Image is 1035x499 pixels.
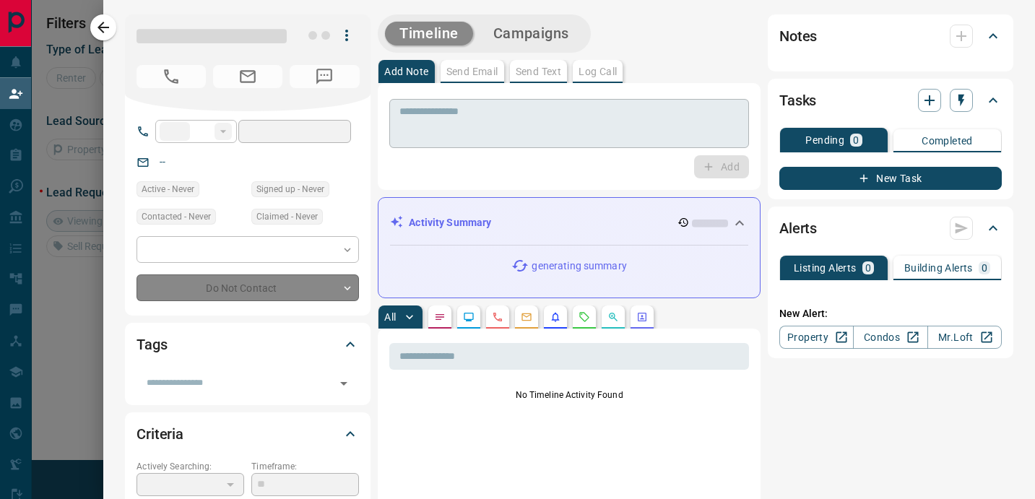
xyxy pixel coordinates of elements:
button: New Task [779,167,1002,190]
h2: Criteria [137,422,183,446]
a: Condos [853,326,927,349]
p: All [384,312,396,322]
button: Campaigns [479,22,584,45]
a: Property [779,326,854,349]
p: No Timeline Activity Found [389,389,749,402]
div: Criteria [137,417,359,451]
p: Actively Searching: [137,460,244,473]
button: Timeline [385,22,473,45]
svg: Emails [521,311,532,323]
h2: Alerts [779,217,817,240]
p: generating summary [532,259,626,274]
svg: Agent Actions [636,311,648,323]
span: Active - Never [142,182,194,196]
p: New Alert: [779,306,1002,321]
span: Signed up - Never [256,182,324,196]
span: No Number [290,65,359,88]
svg: Opportunities [607,311,619,323]
p: 0 [853,135,859,145]
p: Add Note [384,66,428,77]
p: Building Alerts [904,263,973,273]
span: Contacted - Never [142,209,211,224]
div: Activity Summary [390,209,748,236]
p: Listing Alerts [794,263,857,273]
span: No Number [137,65,206,88]
button: Open [334,373,354,394]
div: Tags [137,327,359,362]
svg: Notes [434,311,446,323]
span: Claimed - Never [256,209,318,224]
div: Do Not Contact [137,274,359,301]
p: Timeframe: [251,460,359,473]
a: -- [160,156,165,168]
h2: Tasks [779,89,816,112]
p: Pending [805,135,844,145]
svg: Calls [492,311,503,323]
div: Tasks [779,83,1002,118]
div: Notes [779,19,1002,53]
p: 0 [982,263,987,273]
p: Activity Summary [409,215,491,230]
a: Mr.Loft [927,326,1002,349]
svg: Listing Alerts [550,311,561,323]
p: Completed [922,136,973,146]
div: Alerts [779,211,1002,246]
svg: Requests [579,311,590,323]
p: 0 [865,263,871,273]
span: No Email [213,65,282,88]
h2: Tags [137,333,167,356]
h2: Notes [779,25,817,48]
svg: Lead Browsing Activity [463,311,475,323]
